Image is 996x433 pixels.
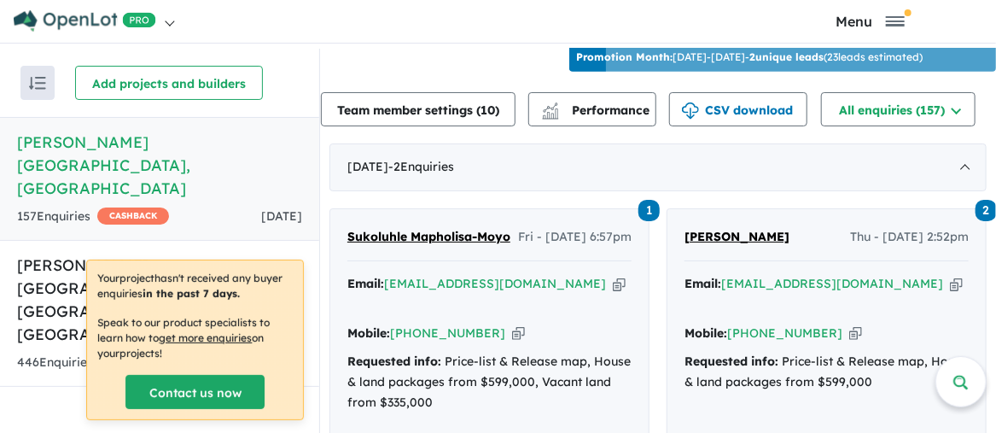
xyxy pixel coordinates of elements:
[159,331,252,344] u: get more enquiries
[669,92,807,126] button: CSV download
[384,276,606,291] a: [EMAIL_ADDRESS][DOMAIN_NAME]
[950,275,963,293] button: Copy
[749,13,992,29] button: Toggle navigation
[821,92,976,126] button: All enquiries (157)
[684,276,721,291] strong: Email:
[97,271,293,301] p: Your project hasn't received any buyer enquiries
[638,198,660,221] a: 1
[390,325,505,341] a: [PHONE_NUMBER]
[682,102,699,120] img: download icon
[481,102,495,118] span: 10
[14,10,156,32] img: Openlot PRO Logo White
[329,143,987,191] div: [DATE]
[576,50,923,65] p: [DATE] - [DATE] - ( 23 leads estimated)
[261,208,302,224] span: [DATE]
[542,108,559,120] img: bar-chart.svg
[727,325,842,341] a: [PHONE_NUMBER]
[347,276,384,291] strong: Email:
[388,159,454,174] span: - 2 Enquir ies
[721,276,943,291] a: [EMAIL_ADDRESS][DOMAIN_NAME]
[143,287,240,300] b: in the past 7 days.
[684,352,969,393] div: Price-list & Release map, House & land packages from $599,000
[684,354,778,369] strong: Requested info:
[17,131,302,200] h5: [PERSON_NAME][GEOGRAPHIC_DATA] , [GEOGRAPHIC_DATA]
[97,315,293,361] p: Speak to our product specialists to learn how to on your projects !
[518,227,632,248] span: Fri - [DATE] 6:57pm
[684,325,727,341] strong: Mobile:
[749,50,824,63] b: 2 unique leads
[528,92,656,126] button: Performance
[347,352,632,413] div: Price-list & Release map, House & land packages from $599,000, Vacant land from $335,000
[97,208,169,225] span: CASHBACK
[17,207,169,227] div: 157 Enquir ies
[684,227,789,248] a: [PERSON_NAME]
[17,353,256,373] div: 446 Enquir ies
[849,325,862,342] button: Copy
[17,254,302,346] h5: [PERSON_NAME][GEOGRAPHIC_DATA] - [GEOGRAPHIC_DATA] , [GEOGRAPHIC_DATA]
[125,375,265,409] a: Contact us now
[850,227,969,248] span: Thu - [DATE] 2:52pm
[543,102,558,112] img: line-chart.svg
[512,325,525,342] button: Copy
[347,325,390,341] strong: Mobile:
[75,66,263,100] button: Add projects and builders
[638,200,660,221] span: 1
[347,227,510,248] a: Sukoluhle Mapholisa-Moyo
[684,229,789,244] span: [PERSON_NAME]
[613,275,626,293] button: Copy
[347,229,510,244] span: Sukoluhle Mapholisa-Moyo
[29,77,46,90] img: sort.svg
[321,92,515,126] button: Team member settings (10)
[576,50,673,63] b: Promotion Month:
[545,102,649,118] span: Performance
[347,354,441,369] strong: Requested info:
